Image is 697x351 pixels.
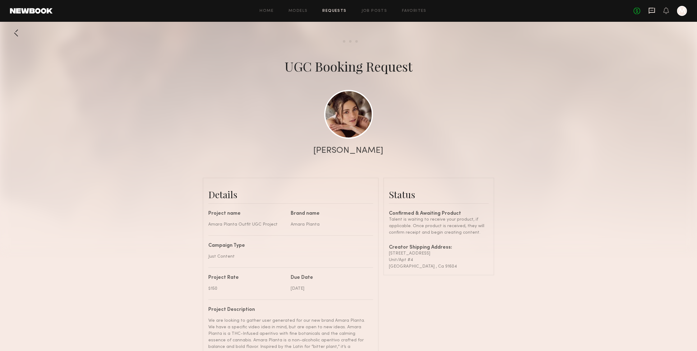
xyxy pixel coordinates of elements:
[260,9,274,13] a: Home
[208,188,373,201] div: Details
[291,211,368,216] div: Brand name
[284,58,413,75] div: UGC Booking Request
[389,211,489,216] div: Confirmed & Awaiting Product
[208,211,286,216] div: Project name
[389,216,489,236] div: Talent is waiting to receive your product, if applicable. Once product is received, they will con...
[291,221,368,228] div: Amara Planta
[291,275,368,280] div: Due Date
[208,253,368,260] div: Just Content
[389,250,489,257] div: [STREET_ADDRESS]
[208,285,286,292] div: $150
[389,245,489,250] div: Creator Shipping Address:
[389,257,489,263] div: Unit/Apt #4
[362,9,387,13] a: Job Posts
[389,188,489,201] div: Status
[323,9,347,13] a: Requests
[389,263,489,270] div: [GEOGRAPHIC_DATA] , Ca 91604
[208,243,368,248] div: Campaign Type
[677,6,687,16] a: M
[288,9,307,13] a: Models
[208,275,286,280] div: Project Rate
[291,285,368,292] div: [DATE]
[208,221,286,228] div: Amara Planta Outfit UGC Project
[314,146,384,155] div: [PERSON_NAME]
[402,9,427,13] a: Favorites
[208,307,368,312] div: Project Description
